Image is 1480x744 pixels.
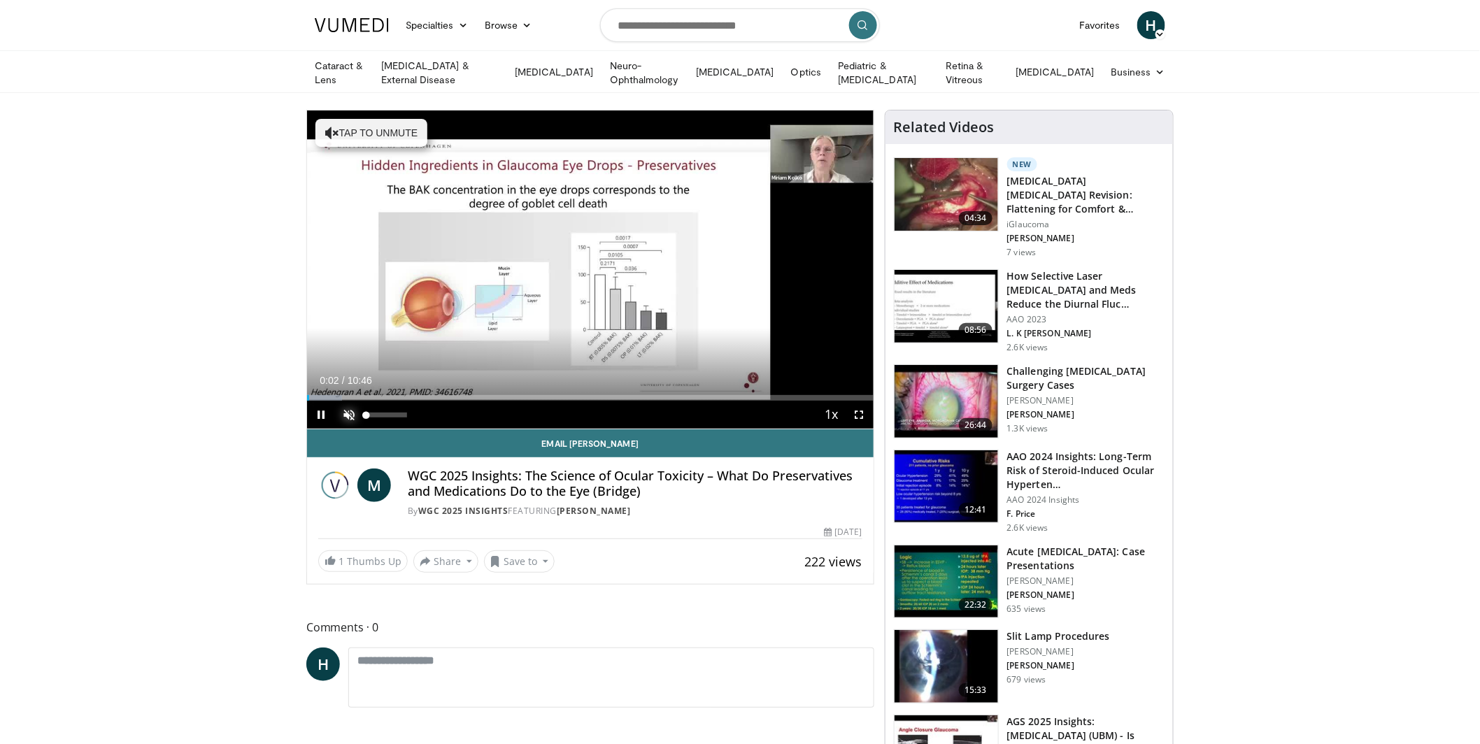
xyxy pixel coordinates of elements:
h3: How Selective Laser [MEDICAL_DATA] and Meds Reduce the Diurnal Fluc… [1007,269,1165,311]
img: VuMedi Logo [315,18,389,32]
button: Tap to unmute [315,119,427,147]
span: 12:41 [959,503,992,517]
h3: [MEDICAL_DATA] [MEDICAL_DATA] Revision: Flattening for Comfort & Success [1007,174,1165,216]
span: 22:32 [959,598,992,612]
a: [PERSON_NAME] [557,505,631,517]
button: Fullscreen [846,401,874,429]
a: [MEDICAL_DATA] [1007,58,1102,86]
a: [MEDICAL_DATA] & External Disease [373,59,506,87]
a: H [306,648,340,681]
p: iGlaucoma [1007,219,1165,230]
img: 420b1191-3861-4d27-8af4-0e92e58098e4.150x105_q85_crop-smart_upscale.jpg [895,270,998,343]
p: 679 views [1007,674,1046,685]
p: 1.3K views [1007,423,1048,434]
a: Specialties [397,11,476,39]
img: 70667664-86a4-45d1-8ebc-87674d5d23cb.150x105_q85_crop-smart_upscale.jpg [895,545,998,618]
a: 1 Thumbs Up [318,550,408,572]
button: Playback Rate [818,401,846,429]
h3: Slit Lamp Procedures [1007,629,1110,643]
img: WGC 2025 Insights [318,468,352,502]
h4: WGC 2025 Insights: The Science of Ocular Toxicity – What Do Preservatives and Medications Do to t... [408,468,862,499]
button: Share [413,550,478,573]
p: 635 views [1007,603,1046,615]
span: 222 views [805,553,862,570]
a: Business [1102,58,1174,86]
p: [PERSON_NAME] [1007,409,1165,420]
h3: AAO 2024 Insights: Long-Term Risk of Steroid-Induced Ocular Hyperten… [1007,450,1165,492]
span: 08:56 [959,323,992,337]
span: Comments 0 [306,618,874,636]
p: 2.6K views [1007,522,1048,534]
a: WGC 2025 Insights [418,505,508,517]
span: 26:44 [959,418,992,432]
img: d1bebadf-5ef8-4c82-bd02-47cdd9740fa5.150x105_q85_crop-smart_upscale.jpg [895,450,998,523]
input: Search topics, interventions [600,8,880,42]
a: Favorites [1071,11,1129,39]
p: 7 views [1007,247,1037,258]
p: [PERSON_NAME] [1007,589,1165,601]
span: 1 [339,555,344,568]
a: [MEDICAL_DATA] [506,58,602,86]
p: [PERSON_NAME] [1007,646,1110,657]
a: 15:33 Slit Lamp Procedures [PERSON_NAME] [PERSON_NAME] 679 views [894,629,1165,703]
h3: Challenging [MEDICAL_DATA] Surgery Cases [1007,364,1165,392]
p: [PERSON_NAME] [1007,395,1165,406]
a: [MEDICAL_DATA] [688,58,783,86]
img: 3bd61a99-1ae1-4a9d-a6af-907ad073e0d9.150x105_q85_crop-smart_upscale.jpg [895,158,998,231]
span: 15:33 [959,683,992,697]
p: L. K [PERSON_NAME] [1007,328,1165,339]
p: [PERSON_NAME] [1007,233,1165,244]
div: [DATE] [824,526,862,538]
h3: Acute [MEDICAL_DATA]: Case Presentations [1007,545,1165,573]
p: [PERSON_NAME] [1007,575,1165,587]
p: New [1007,157,1038,171]
button: Save to [484,550,555,573]
a: Pediatric & [MEDICAL_DATA] [830,59,937,87]
a: Cataract & Lens [306,59,373,87]
div: Volume Level [367,413,406,417]
a: 12:41 AAO 2024 Insights: Long-Term Risk of Steroid-Induced Ocular Hyperten… AAO 2024 Insights F. ... [894,450,1165,534]
a: M [357,468,391,502]
h4: Related Videos [894,119,995,136]
span: / [342,375,345,386]
video-js: Video Player [307,110,874,429]
span: 0:02 [320,375,339,386]
a: Neuro-Ophthalmology [602,59,688,87]
img: 05a6f048-9eed-46a7-93e1-844e43fc910c.150x105_q85_crop-smart_upscale.jpg [895,365,998,438]
a: Optics [783,58,830,86]
div: By FEATURING [408,505,862,517]
a: 08:56 How Selective Laser [MEDICAL_DATA] and Meds Reduce the Diurnal Fluc… AAO 2023 L. K [PERSON_... [894,269,1165,353]
button: Unmute [335,401,363,429]
p: F. Price [1007,508,1165,520]
p: 2.6K views [1007,342,1048,353]
div: Progress Bar [307,395,874,401]
a: 22:32 Acute [MEDICAL_DATA]: Case Presentations [PERSON_NAME] [PERSON_NAME] 635 views [894,545,1165,619]
p: AAO 2024 Insights [1007,494,1165,506]
img: ecee51c7-1458-4daf-8086-b3402849242a.150x105_q85_crop-smart_upscale.jpg [895,630,998,703]
a: H [1137,11,1165,39]
button: Pause [307,401,335,429]
a: Browse [476,11,541,39]
span: 04:34 [959,211,992,225]
a: Retina & Vitreous [937,59,1007,87]
a: 26:44 Challenging [MEDICAL_DATA] Surgery Cases [PERSON_NAME] [PERSON_NAME] 1.3K views [894,364,1165,438]
p: [PERSON_NAME] [1007,660,1110,671]
a: Email [PERSON_NAME] [307,429,874,457]
p: AAO 2023 [1007,314,1165,325]
a: 04:34 New [MEDICAL_DATA] [MEDICAL_DATA] Revision: Flattening for Comfort & Success iGlaucoma [PER... [894,157,1165,258]
span: 10:46 [348,375,372,386]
